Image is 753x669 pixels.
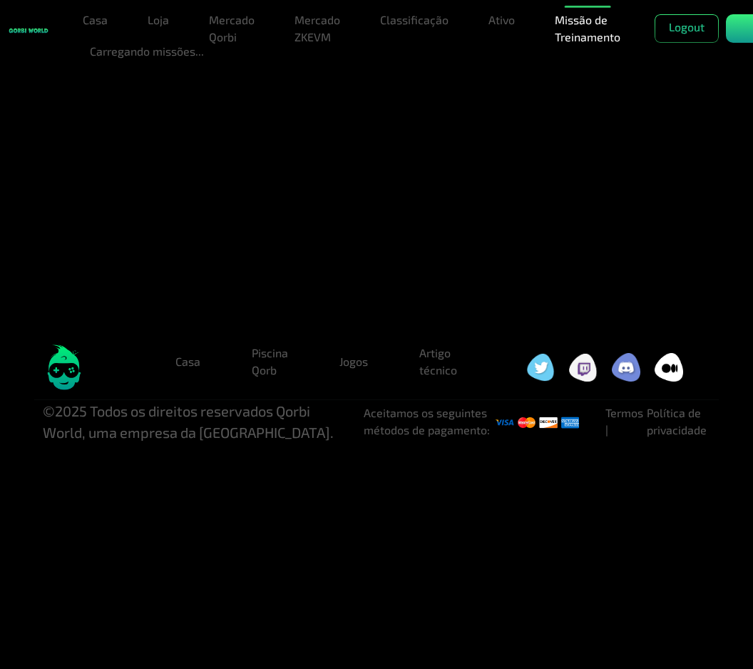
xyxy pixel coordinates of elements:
[561,415,579,431] img: visto
[9,28,48,33] img: Logotipo da marca pegajosa
[240,339,299,384] a: Piscina Qorb
[647,406,707,436] a: Política de privacidade
[612,353,640,382] img: ícone social
[408,339,468,384] a: Artigo técnico
[43,400,341,443] p: ©
[364,404,496,439] li: Aceitamos os seguintes métodos de pagamento:
[374,6,454,34] a: Classificação
[203,6,260,51] a: Mercado Qorbi
[549,6,626,51] a: Missão de Treinamento
[518,415,536,431] img: visto
[483,6,521,34] a: Ativo
[655,14,719,43] button: Logout
[605,406,643,436] a: Termos |
[164,347,212,376] a: Casa
[43,344,86,390] img: logotipo
[76,43,678,328] div: Carregando missões...
[289,6,346,51] a: Mercado ZKEVM
[655,353,683,382] img: ícone social
[328,347,379,376] a: Jogos
[496,415,513,431] img: visto
[77,6,113,34] a: Casa
[569,353,598,381] img: ícone social
[43,402,334,441] font: 2025 Todos os direitos reservados Qorbi World, uma empresa da [GEOGRAPHIC_DATA].
[142,6,175,34] a: Loja
[526,353,555,381] img: ícone social
[539,415,557,431] img: visto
